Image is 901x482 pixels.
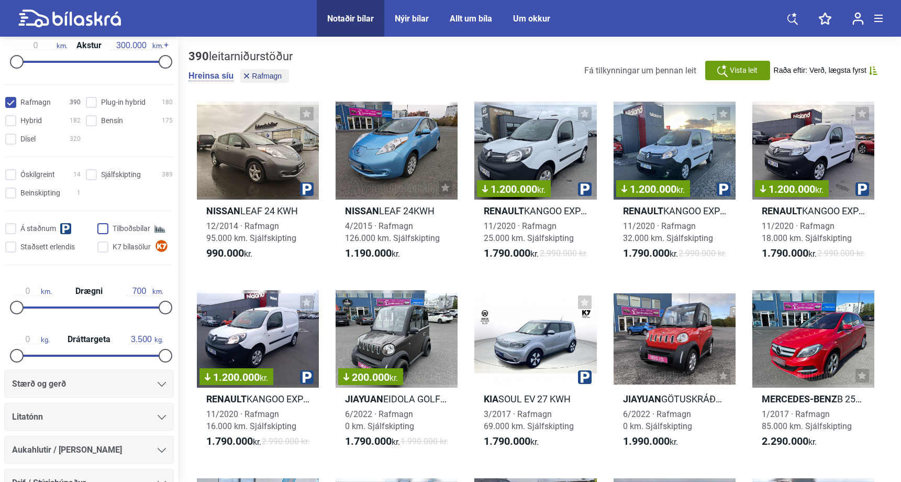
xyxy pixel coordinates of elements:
a: KiaSOUL EV 27 KWH3/2017 · Rafmagn69.000 km. Sjálfskipting1.790.000kr. [474,290,596,458]
span: kr. [762,247,817,260]
span: Vista leit [730,65,758,76]
span: 11/2020 · Rafmagn 25.000 km. Sjálfskipting [484,221,574,243]
b: Renault [762,205,802,216]
a: Mercedes-BenzB 250 E1/2017 · Rafmagn85.000 km. Sjálfskipting2.290.000kr. [752,290,874,458]
img: parking.png [578,370,592,384]
img: parking.png [578,182,592,196]
b: 1.190.000 [345,247,392,259]
b: 1.790.000 [762,247,808,259]
b: 1.790.000 [623,247,670,259]
b: Renault [206,393,247,404]
span: Bensín [101,115,123,126]
span: Aukahlutir / [PERSON_NAME] [12,443,122,457]
b: Renault [623,205,663,216]
span: kr. [390,373,398,383]
h2: KANGOO EXPRESS Z.E. 33KWH [752,205,874,217]
b: JIAYUAN [623,393,661,404]
span: 1.200.000 [621,184,685,194]
span: kr. [623,435,678,448]
span: kr. [484,247,539,260]
b: 1.790.000 [345,435,392,447]
h2: SOUL EV 27 KWH [474,393,596,405]
span: Fá tilkynningar um þennan leit [584,65,696,75]
span: 1.200.000 [760,184,824,194]
a: 1.200.000kr.RenaultKANGOO EXPRESS Z.E. 33KWH11/2020 · Rafmagn18.000 km. Sjálfskipting1.790.000kr.... [752,102,874,269]
span: Raða eftir: Verð, lægsta fyrst [774,66,866,75]
h2: LEAF 24 KWH [197,205,319,217]
span: 3/2017 · Rafmagn 69.000 km. Sjálfskipting [484,409,574,431]
span: Dráttargeta [65,335,113,344]
b: 990.000 [206,247,244,259]
span: 2.990.000 kr. [678,247,726,260]
a: 1.200.000kr.RenaultKANGOO EXPRESS Z.E. 33 KWH11/2020 · Rafmagn25.000 km. Sjálfskipting1.790.000kr... [474,102,596,269]
span: 389 [162,169,173,180]
span: 14 [73,169,81,180]
h2: LEAF 24KWH [336,205,458,217]
b: 1.790.000 [484,435,530,447]
span: 180 [162,97,173,108]
span: Litatónn [12,410,43,424]
span: kr. [676,185,685,195]
span: 1 [77,188,81,199]
div: leitarniðurstöður [188,50,293,63]
b: Renault [484,205,524,216]
b: 1.790.000 [484,247,530,259]
span: Hybrid [20,115,42,126]
span: 175 [162,115,173,126]
span: kr. [762,435,817,448]
h2: EIDOLA GOLFBÍLL [336,393,458,405]
b: Nissan [206,205,240,216]
span: kr. [537,185,546,195]
button: Raða eftir: Verð, lægsta fyrst [774,66,877,75]
span: 1.200.000 [482,184,546,194]
a: NissanLEAF 24KWH4/2015 · Rafmagn126.000 km. Sjálfskipting1.190.000kr. [336,102,458,269]
button: Hreinsa síu [188,71,233,81]
span: 2.990.000 kr. [262,435,309,448]
span: Staðsett erlendis [20,242,75,253]
span: kr. [345,247,400,260]
span: 11/2020 · Rafmagn 18.000 km. Sjálfskipting [762,221,852,243]
div: Notaðir bílar [327,14,374,24]
span: 12/2014 · Rafmagn 95.000 km. Sjálfskipting [206,221,296,243]
a: JIAYUANGÖTUSKRÁÐUR GOLFBÍLL EIDOLA LZ EV6/2022 · Rafmagn0 km. Sjálfskipting1.990.000kr. [614,290,736,458]
h2: KANGOO EXPRESS Z.E. 33KWH [197,393,319,405]
a: Um okkur [513,14,550,24]
span: 6/2022 · Rafmagn 0 km. Sjálfskipting [623,409,692,431]
span: 1.990.000 kr. [401,435,448,448]
h2: B 250 E [752,393,874,405]
span: km. [15,41,68,50]
h2: GÖTUSKRÁÐUR GOLFBÍLL EIDOLA LZ EV [614,393,736,405]
span: km. [110,41,163,50]
a: 200.000kr.JIAYUANEIDOLA GOLFBÍLL6/2022 · Rafmagn0 km. Sjálfskipting1.790.000kr.1.990.000 kr. [336,290,458,458]
span: km. [15,287,52,296]
span: Stærð og gerð [12,377,66,391]
span: Dísel [20,134,36,145]
a: 1.200.000kr.RenaultKANGOO EXPRESS Z.E. 33KWH11/2020 · Rafmagn16.000 km. Sjálfskipting1.790.000kr.... [197,290,319,458]
img: parking.png [855,182,869,196]
b: 390 [188,50,209,63]
span: kr. [260,373,268,383]
span: kr. [206,435,261,448]
span: Tilboðsbílar [113,223,150,234]
a: NissanLEAF 24 KWH12/2014 · Rafmagn95.000 km. Sjálfskipting990.000kr. [197,102,319,269]
span: 1/2017 · Rafmagn 85.000 km. Sjálfskipting [762,409,852,431]
span: kr. [206,247,252,260]
span: 6/2022 · Rafmagn 0 km. Sjálfskipting [345,409,414,431]
span: 390 [70,97,81,108]
span: 182 [70,115,81,126]
span: 320 [70,134,81,145]
b: Mercedes-Benz [762,393,837,404]
span: K7 bílasölur [113,242,151,253]
b: 1.790.000 [206,435,253,447]
span: Drægni [73,287,105,295]
a: Allt um bíla [450,14,492,24]
a: 1.200.000kr.RenaultKANGOO EXPRESS Z.E. 33KWH11/2020 · Rafmagn32.000 km. Sjálfskipting1.790.000kr.... [614,102,736,269]
span: kr. [815,185,824,195]
span: Á staðnum [20,223,56,234]
span: kr. [345,435,400,448]
button: Rafmagn [240,69,289,83]
h2: KANGOO EXPRESS Z.E. 33KWH [614,205,736,217]
a: Nýir bílar [395,14,429,24]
